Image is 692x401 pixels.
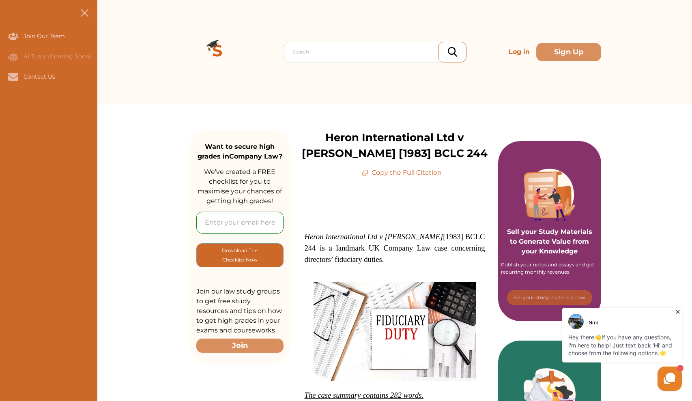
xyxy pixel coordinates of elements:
[536,43,601,61] button: Sign Up
[505,44,533,60] p: Log in
[198,143,282,160] strong: Want to secure high grades in Company Law ?
[501,261,598,276] div: Publish your notes and essays and get recurring monthly revenues
[506,204,593,256] p: Sell your Study Materials to Generate Value from your Knowledge
[196,243,284,267] button: [object Object]
[292,130,498,161] p: Heron International Ltd v [PERSON_NAME] [1983] BCLC 244
[213,246,267,265] p: Download The Checklist Now
[448,47,457,57] img: search_icon
[497,306,684,393] iframe: HelpCrunch
[507,290,592,305] button: [object Object]
[198,168,282,205] span: We’ve created a FREE checklist for you to maximise your chances of getting high grades!
[305,232,485,264] span: [1983] BCLC 244 is a landmark UK Company Law case concerning directors’ fiduciary duties.
[514,294,585,301] p: Sell your study materials now
[188,23,247,81] img: Logo
[314,282,476,381] img: 2Q==
[305,232,443,241] em: Heron International Ltd v [PERSON_NAME]
[362,168,442,178] p: Copy the Full Citation
[196,212,284,234] input: Enter your email here
[305,391,424,399] em: The case summary contains 282 words.
[196,339,284,353] button: Join
[196,287,284,335] p: Join our law study groups to get free study resources and tips on how to get high grades in your ...
[524,169,576,221] img: Purple card image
